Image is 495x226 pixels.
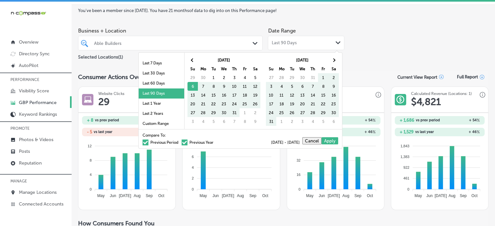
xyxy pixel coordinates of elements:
[373,118,376,123] span: %
[187,100,198,108] td: 20
[328,117,339,126] td: 6
[78,52,123,60] p: Selected Locations ( 1 )
[222,193,234,198] tspan: [DATE]
[318,73,328,82] td: 1
[229,82,240,91] td: 10
[411,91,472,96] h3: Calculated Revenue (Locations: 1)
[229,100,240,108] td: 24
[297,91,308,100] td: 13
[457,74,478,79] span: Full Report
[208,117,219,126] td: 5
[266,100,276,108] td: 17
[318,108,328,117] td: 29
[373,130,376,134] span: %
[403,176,409,180] tspan: 461
[287,82,297,91] td: 5
[19,63,38,68] p: AutoPilot
[240,91,250,100] td: 18
[208,73,219,82] td: 1
[143,140,178,144] label: Previous Period
[219,64,229,73] th: We
[219,100,229,108] td: 23
[208,91,219,100] td: 15
[266,108,276,117] td: 24
[88,144,91,148] tspan: 12
[208,108,219,117] td: 29
[198,108,208,117] td: 28
[219,73,229,82] td: 2
[90,187,92,191] tspan: 0
[287,108,297,117] td: 26
[250,82,260,91] td: 12
[276,73,287,82] td: 28
[411,96,441,108] h1: $ 4,821
[400,129,414,134] h2: + 1,529
[407,187,409,191] tspan: 0
[318,82,328,91] td: 8
[95,118,119,122] span: vs prev period
[308,73,318,82] td: 31
[19,190,57,195] p: Manage Locations
[298,187,300,191] tspan: 0
[448,193,455,198] tspan: Aug
[219,91,229,100] td: 16
[308,117,318,126] td: 4
[342,193,349,198] tspan: Aug
[276,100,287,108] td: 18
[403,166,409,169] tspan: 922
[328,82,339,91] td: 9
[87,118,93,123] h2: + 8
[306,193,313,198] tspan: May
[10,10,46,16] img: 660ab0bf-5cc7-4cb8-ba1c-48b5ae0f18e60NCTV_CLogo_TV_Black_-500x88.png
[19,160,42,166] p: Reputation
[276,108,287,117] td: 25
[198,73,208,82] td: 30
[415,193,422,198] tspan: May
[78,73,155,81] span: Consumer Actions Overview
[327,193,340,198] tspan: [DATE]
[287,117,297,126] td: 2
[139,99,184,109] li: Last 1 Year
[237,193,244,198] tspan: Aug
[19,39,38,45] p: Overview
[471,193,477,198] tspan: Oct
[240,108,250,117] td: 1
[400,144,409,148] tspan: 1,843
[296,173,300,177] tspan: 16
[308,108,318,117] td: 28
[271,40,296,46] span: Last 90 Days
[240,82,250,91] td: 11
[187,108,198,117] td: 27
[219,117,229,126] td: 6
[297,117,308,126] td: 3
[198,117,208,126] td: 4
[240,64,250,73] th: Fr
[198,91,208,100] td: 14
[336,118,376,123] h2: + 54
[192,176,194,180] tspan: 2
[297,64,308,73] th: We
[19,137,53,142] p: Photos & Videos
[240,100,250,108] td: 25
[87,129,92,134] h2: - 5
[198,82,208,91] td: 7
[328,108,339,117] td: 30
[250,73,260,82] td: 5
[319,193,325,198] tspan: Jun
[250,100,260,108] td: 26
[110,193,116,198] tspan: Jun
[250,64,260,73] th: Sa
[287,64,297,73] th: Tu
[266,73,276,82] td: 27
[318,91,328,100] td: 15
[229,64,240,73] th: Th
[94,130,112,134] span: vs last year
[98,96,110,108] h1: 29
[308,82,318,91] td: 7
[400,118,414,123] h2: + 1,686
[266,64,276,73] th: Su
[477,130,480,134] span: %
[127,118,167,123] h2: + 38
[266,91,276,100] td: 10
[198,100,208,108] td: 21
